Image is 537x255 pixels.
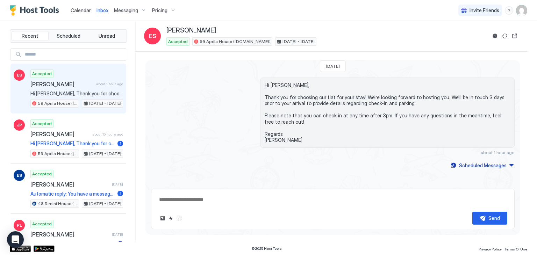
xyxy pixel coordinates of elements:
span: PL [17,222,22,228]
button: Open reservation [510,32,519,40]
span: Pricing [152,7,167,14]
span: about 16 hours ago [92,132,123,137]
span: ES [17,72,22,78]
span: [PERSON_NAME] [30,231,109,238]
span: [PERSON_NAME] [30,131,89,138]
span: Recent [22,33,38,39]
span: 1 [120,141,121,146]
span: Messaging [114,7,138,14]
span: Accepted [168,38,188,45]
span: [DATE] - [DATE] [89,100,121,107]
a: Privacy Policy [479,245,502,252]
span: 48 Rimini House ([DOMAIN_NAME]) [38,201,77,207]
a: Calendar [71,7,91,14]
button: Sync reservation [501,32,509,40]
button: Upload image [158,214,167,223]
button: Scheduled [50,31,87,41]
span: JP [17,122,22,128]
span: Scheduled [57,33,80,39]
div: menu [505,6,513,15]
span: Privacy Policy [479,247,502,251]
span: 1 [120,241,121,246]
span: Hi [PERSON_NAME], Thank you for choosing our flat for your stay! We're looking forward to hosting... [265,82,510,143]
span: [DATE] - [DATE] [89,201,121,207]
span: [PERSON_NAME] [30,81,93,88]
span: [PERSON_NAME] [166,27,216,35]
a: Host Tools Logo [10,5,62,16]
span: Automatic reply: You have a message from 3 bedroom flat 10 mins walk to [GEOGRAPHIC_DATA] Free Pa... [30,191,115,197]
span: 59 Aprila House ([DOMAIN_NAME]) [200,38,271,45]
span: Unread [99,33,115,39]
span: ES [149,32,156,40]
span: ES [17,172,22,178]
input: Input Field [22,49,126,60]
span: 59 Aprila House ([DOMAIN_NAME]) [38,100,77,107]
span: [DATE] [326,64,340,69]
a: Inbox [96,7,108,14]
div: Send [488,214,500,222]
span: No problem P [30,241,115,247]
span: [PERSON_NAME] [30,181,109,188]
button: Recent [12,31,49,41]
span: 59 Aprila House ([DOMAIN_NAME]) [38,151,77,157]
span: © 2025 Host Tools [251,246,282,251]
span: Accepted [32,121,52,127]
span: Inbox [96,7,108,13]
span: about 1 hour ago [481,150,515,155]
span: Calendar [71,7,91,13]
div: User profile [516,5,527,16]
a: Terms Of Use [504,245,527,252]
button: Unread [88,31,125,41]
span: Accepted [32,71,52,77]
div: tab-group [10,29,127,43]
span: [DATE] - [DATE] [89,151,121,157]
span: [DATE] - [DATE] [282,38,315,45]
span: about 1 hour ago [96,82,123,86]
span: [DATE] [112,232,123,237]
span: Hi [PERSON_NAME], Thank you for choosing our flat for your stay! We're looking forward to hosting... [30,90,123,97]
span: Accepted [32,171,52,177]
button: Reservation information [491,32,499,40]
button: Scheduled Messages [450,161,515,170]
button: Quick reply [167,214,175,223]
a: Google Play Store [34,246,55,252]
span: 1 [120,191,121,196]
span: Hi [PERSON_NAME], Thank you for choosing our flat for your stay! We're looking forward to hosting... [30,140,115,147]
a: App Store [10,246,31,252]
button: Send [472,212,507,225]
span: Invite Friends [470,7,499,14]
div: Scheduled Messages [459,162,507,169]
span: [DATE] [112,182,123,187]
span: Terms Of Use [504,247,527,251]
div: Open Intercom Messenger [7,231,24,248]
span: Accepted [32,221,52,227]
